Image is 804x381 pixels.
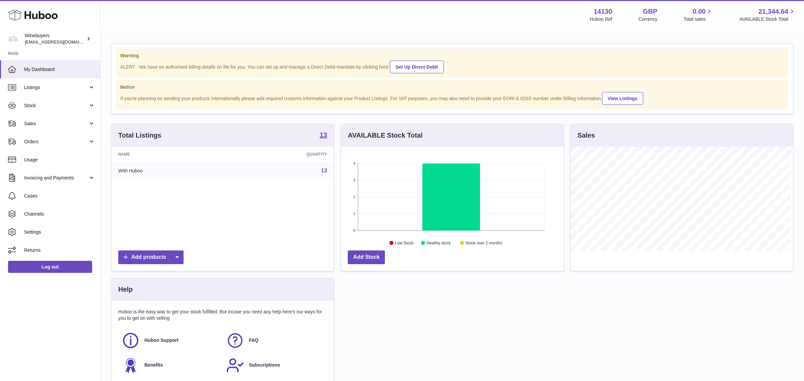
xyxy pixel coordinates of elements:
a: Huboo Support [122,331,219,350]
text: 2 [353,195,355,199]
text: 3 [353,178,355,182]
span: Subscriptions [249,362,280,368]
a: 13 [321,168,327,173]
a: 21,344.64 AVAILABLE Stock Total [739,7,796,22]
a: Log out [8,261,92,273]
text: Stock over 2 months [466,241,502,245]
h3: Total Listings [118,131,161,140]
span: Total sales [683,16,713,22]
strong: GBP [643,7,657,16]
div: Currency [639,16,658,22]
span: Listings [24,84,88,91]
span: [EMAIL_ADDRESS][DOMAIN_NAME] [25,39,98,45]
text: 0 [353,228,355,232]
a: View Listings [602,92,643,105]
a: 13 [320,132,327,140]
span: Sales [24,121,88,127]
span: Usage [24,157,95,163]
a: 0.00 Total sales [683,7,713,22]
span: 21,344.64 [758,7,788,16]
div: If you're planning on sending your products internationally please add required customs informati... [120,91,784,105]
strong: Warning [120,53,784,59]
div: ALERT : We have no authorised billing details on file for you. You can set up and manage a Direct... [120,60,784,73]
span: Huboo Support [144,337,179,344]
text: 1 [353,212,355,216]
span: Stock [24,102,88,109]
td: With Huboo [112,162,229,179]
span: Settings [24,229,95,235]
a: Subscriptions [226,356,324,374]
p: Huboo is the easy way to get your stock fulfilled. But incase you need any help here's our ways f... [118,309,327,321]
span: My Dashboard [24,66,95,73]
text: 4 [353,161,355,165]
span: Invoicing and Payments [24,175,88,181]
span: Cases [24,193,95,199]
strong: Notice [120,84,784,90]
a: Add Stock [348,250,385,264]
a: FAQ [226,331,324,350]
span: Channels [24,211,95,217]
a: Benefits [122,356,219,374]
img: internalAdmin-14130@internal.huboo.com [8,34,18,44]
span: Orders [24,139,88,145]
text: Low Stock [395,241,414,245]
span: Benefits [144,362,163,368]
strong: 14130 [594,7,612,16]
h3: AVAILABLE Stock Total [348,131,422,140]
span: 0.00 [693,7,706,16]
h3: Sales [578,131,595,140]
div: Huboo Ref [590,16,612,22]
strong: 13 [320,132,327,138]
span: Returns [24,247,95,253]
th: Name [112,147,229,162]
h3: Help [118,285,133,294]
th: Quantity [229,147,334,162]
span: AVAILABLE Stock Total [739,16,796,22]
a: Add products [118,250,184,264]
text: Healthy stock [427,241,451,245]
a: Set Up Direct Debit [390,61,444,73]
span: FAQ [249,337,259,344]
div: Winebuyers [25,32,85,45]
